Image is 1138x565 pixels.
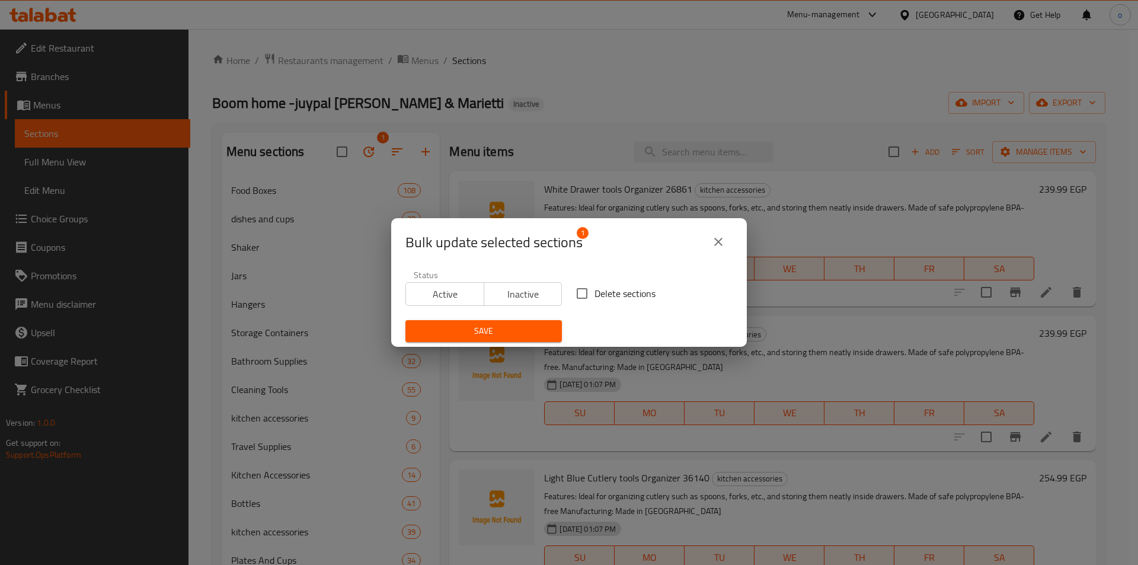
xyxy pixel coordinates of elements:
[405,233,583,252] span: Selected section count
[415,324,552,339] span: Save
[577,227,589,239] span: 1
[405,282,484,306] button: Active
[484,282,562,306] button: Inactive
[594,286,656,301] span: Delete sections
[489,286,558,303] span: Inactive
[704,228,733,256] button: close
[411,286,480,303] span: Active
[405,320,562,342] button: Save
